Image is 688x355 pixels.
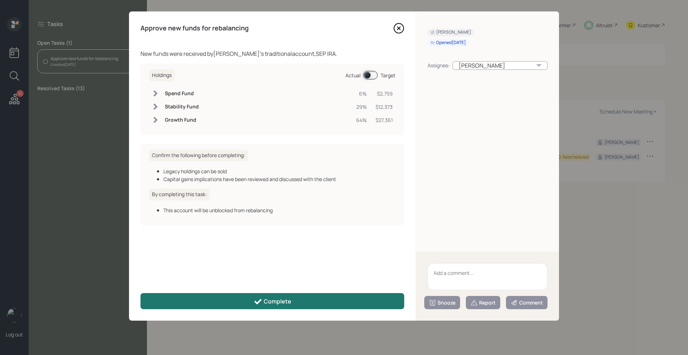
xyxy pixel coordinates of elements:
div: $2,759 [376,90,393,97]
h6: Confirm the following before completing: [149,150,248,161]
div: Assignee: [427,62,450,69]
h6: Holdings [149,69,175,81]
div: Capital gains implications have been reviewed and discussed with the client [163,175,396,183]
button: Complete [140,293,404,309]
div: This account will be unblocked from rebalancing [163,206,396,214]
div: [PERSON_NAME] [430,29,471,35]
div: [PERSON_NAME] [453,61,548,70]
button: Report [466,296,500,309]
h6: Stability Fund [165,104,199,110]
div: 6% [356,90,367,97]
div: Complete [254,297,291,306]
div: $12,373 [376,103,393,111]
h6: By completing this task: [149,189,210,200]
div: Legacy holdings can be sold [163,167,396,175]
div: Opened [DATE] [430,40,466,46]
div: 64% [356,116,367,124]
button: Comment [506,296,548,309]
button: Snooze [424,296,460,309]
h6: Growth Fund [165,117,199,123]
div: New funds were received by [PERSON_NAME] 's traditional account, SEP IRA . [140,49,404,58]
div: Target [381,72,396,79]
h6: Spend Fund [165,91,199,97]
div: Report [470,299,496,306]
div: Actual [345,72,360,79]
h4: Approve new funds for rebalancing [140,24,249,32]
div: Comment [511,299,543,306]
div: Snooze [429,299,455,306]
div: $27,361 [376,116,393,124]
div: 29% [356,103,367,111]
